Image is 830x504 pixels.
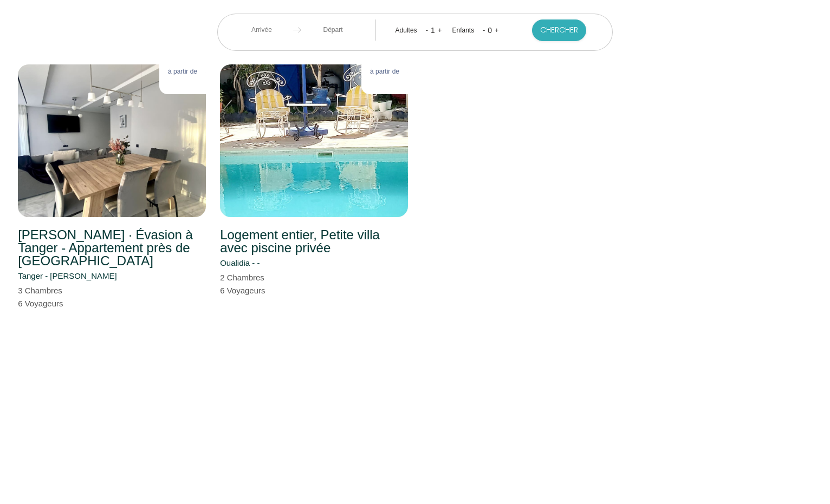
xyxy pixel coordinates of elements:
p: 75 € [168,77,197,92]
p: 135 € [370,77,399,92]
div: Enfants [452,25,478,36]
a: + [438,26,442,34]
span: s [260,273,264,282]
span: s [261,286,265,295]
p: Tanger - [PERSON_NAME] [18,270,117,283]
p: à partir de [370,67,399,77]
button: Chercher [532,19,586,41]
p: 6 Voyageur [220,284,265,297]
p: 6 Voyageur [18,297,63,310]
img: rental-image [220,64,408,217]
input: Départ [301,19,365,41]
span: s [59,299,63,308]
a: - [426,26,428,34]
div: Adultes [395,25,421,36]
p: 2 Chambre [220,271,265,284]
input: Arrivée [230,19,294,41]
img: rental-image [18,64,206,217]
p: Oualidia - - [220,257,260,270]
a: - [483,26,485,34]
a: + [495,26,499,34]
p: à partir de [168,67,197,77]
div: 1 [428,22,438,39]
h2: [PERSON_NAME] · Évasion à Tanger - Appartement près de [GEOGRAPHIC_DATA] [18,228,206,267]
h2: Logement entier, Petite villa avec piscine privée [220,228,408,254]
div: 0 [485,22,495,39]
span: s [58,286,62,295]
img: guests [293,26,301,34]
p: 3 Chambre [18,284,63,297]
